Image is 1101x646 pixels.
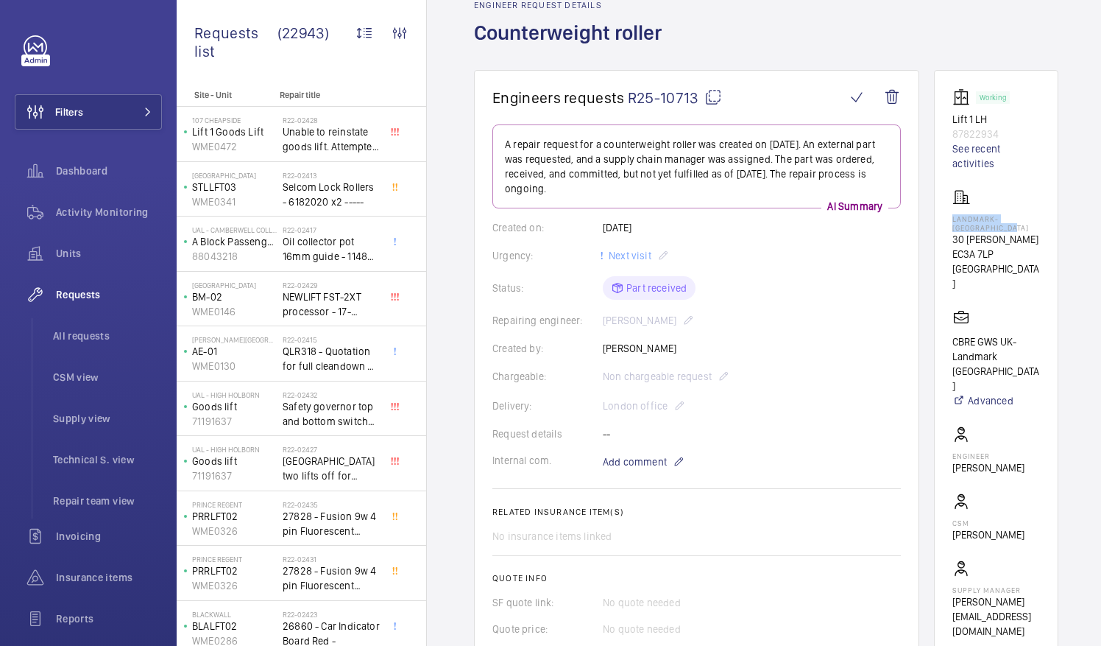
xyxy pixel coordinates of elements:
[952,247,1040,291] p: EC3A 7LP [GEOGRAPHIC_DATA]
[280,90,377,100] p: Repair title
[283,171,380,180] h2: R22-02413
[192,289,277,304] p: BM-02
[474,19,670,70] h1: Counterweight roller
[952,519,1024,527] p: CSM
[980,95,1006,100] p: Working
[192,139,277,154] p: WME0472
[192,304,277,319] p: WME0146
[55,105,83,119] span: Filters
[192,500,277,509] p: Prince Regent
[53,494,162,508] span: Repair team view
[283,509,380,538] span: 27828 - Fusion 9w 4 pin Fluorescent Lamp / Bulb - Used on Prince regent lift No2 car top test con...
[56,246,162,261] span: Units
[56,205,162,220] span: Activity Monitoring
[952,594,1040,639] p: [PERSON_NAME][EMAIL_ADDRESS][DOMAIN_NAME]
[952,393,1040,408] a: Advanced
[952,232,1040,247] p: 30 [PERSON_NAME]
[952,214,1040,232] p: Landmark- [GEOGRAPHIC_DATA]
[952,452,1024,460] p: Engineer
[283,454,380,483] span: [GEOGRAPHIC_DATA] two lifts off for safety governor rope switches at top and bottom. Immediate de...
[192,171,277,180] p: [GEOGRAPHIC_DATA]
[952,527,1024,542] p: [PERSON_NAME]
[192,509,277,524] p: PRRLFT02
[283,289,380,319] span: NEWLIFT FST-2XT processor - 17-02000003 1021,00 euros x1
[505,137,888,196] p: A repair request for a counterweight roller was created on [DATE]. An external part was requested...
[192,468,277,483] p: 71191637
[283,399,380,429] span: Safety governor top and bottom switches not working from an immediate defect. Lift passenger lift...
[192,390,277,399] p: UAL - High Holborn
[952,141,1040,171] a: See recent activities
[283,335,380,344] h2: R22-02415
[192,414,277,429] p: 71191637
[603,454,667,469] span: Add comment
[492,573,901,583] h2: Quote info
[283,234,380,264] span: Oil collector pot 16mm guide - 11482 x2
[192,281,277,289] p: [GEOGRAPHIC_DATA]
[952,586,1040,594] p: Supply manager
[192,399,277,414] p: Goods lift
[56,611,162,626] span: Reports
[192,124,277,139] p: Lift 1 Goods Lift
[283,116,380,124] h2: R22-02428
[283,500,380,509] h2: R22-02435
[492,88,625,107] span: Engineers requests
[192,445,277,454] p: UAL - High Holborn
[192,524,277,538] p: WME0326
[192,564,277,578] p: PRRLFT02
[952,334,1040,393] p: CBRE GWS UK- Landmark [GEOGRAPHIC_DATA]
[283,344,380,373] span: QLR318 - Quotation for full cleandown of lift and motor room at, Workspace, [PERSON_NAME][GEOGRAP...
[192,194,277,209] p: WME0341
[192,610,277,619] p: Blackwall
[192,578,277,593] p: WME0326
[56,164,162,178] span: Dashboard
[283,180,380,209] span: Selcom Lock Rollers - 6182020 x2 -----
[192,454,277,468] p: Goods lift
[952,88,976,106] img: elevator.svg
[192,619,277,633] p: BLALFT02
[192,234,277,249] p: A Block Passenger Lift 2 (B) L/H
[283,610,380,619] h2: R22-02423
[492,507,901,517] h2: Related insurance item(s)
[53,329,162,343] span: All requests
[177,90,274,100] p: Site - Unit
[192,359,277,373] p: WME0130
[15,94,162,130] button: Filters
[283,225,380,234] h2: R22-02417
[283,281,380,289] h2: R22-02429
[952,127,1040,141] p: 87822934
[53,452,162,467] span: Technical S. view
[192,335,277,344] p: [PERSON_NAME][GEOGRAPHIC_DATA]
[192,180,277,194] p: STLLFT03
[283,555,380,564] h2: R22-02431
[192,225,277,234] p: UAL - Camberwell College of Arts
[952,112,1040,127] p: Lift 1 LH
[628,88,722,107] span: R25-10713
[192,116,277,124] p: 107 Cheapside
[192,344,277,359] p: AE-01
[821,199,888,214] p: AI Summary
[194,24,277,60] span: Requests list
[56,287,162,302] span: Requests
[56,529,162,544] span: Invoicing
[53,370,162,385] span: CSM view
[283,124,380,154] span: Unable to reinstate goods lift. Attempted to swap control boards with PL2, no difference. Technic...
[192,249,277,264] p: 88043218
[283,390,380,399] h2: R22-02432
[952,460,1024,475] p: [PERSON_NAME]
[283,564,380,593] span: 27828 - Fusion 9w 4 pin Fluorescent Lamp / Bulb - Used on Prince regent lift No2 car top test con...
[53,411,162,426] span: Supply view
[192,555,277,564] p: Prince Regent
[56,570,162,585] span: Insurance items
[283,445,380,454] h2: R22-02427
